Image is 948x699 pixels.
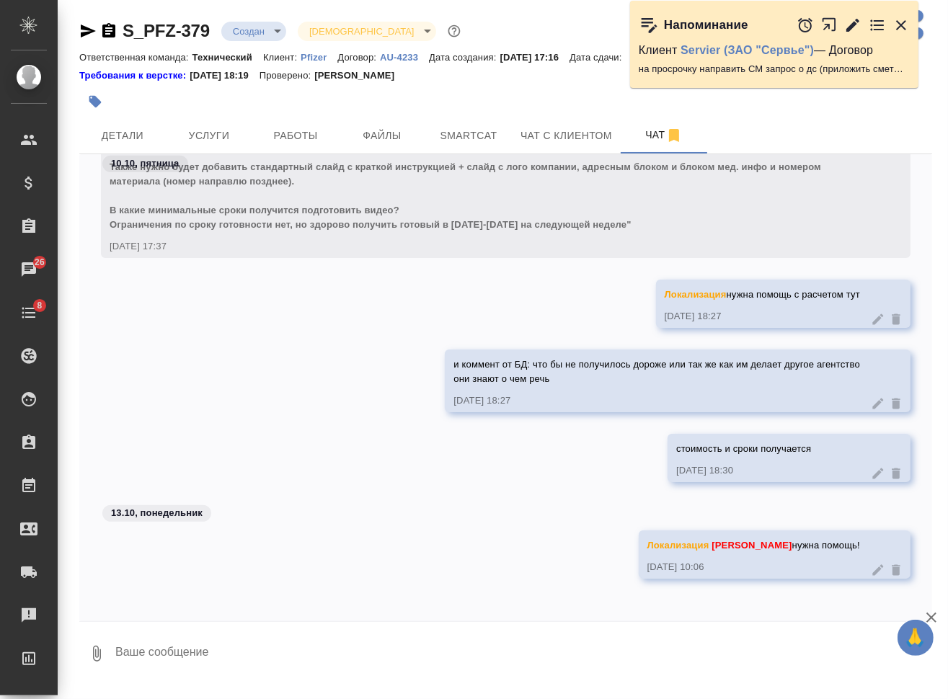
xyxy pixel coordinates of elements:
a: Требования к верстке: [79,68,190,83]
p: Проверено: [260,68,315,83]
button: [DEMOGRAPHIC_DATA] [305,25,418,37]
div: [DATE] 17:37 [110,239,860,254]
button: Добавить тэг [79,86,111,117]
div: [DATE] 18:27 [453,393,860,408]
a: AU-4233 [380,50,429,63]
div: [DATE] 18:30 [676,463,860,478]
span: Smartcat [434,127,503,145]
p: [PERSON_NAME] [314,68,405,83]
a: 8 [4,295,54,331]
div: [DATE] 18:27 [665,309,860,324]
span: Чат [629,126,699,144]
button: Скопировать ссылку [100,22,118,40]
a: Servier (ЗАО "Сервье") [681,44,814,56]
span: нужна помощь с расчетом тут [665,289,860,300]
div: [DATE] 10:06 [647,560,860,574]
span: Чат с клиентом [520,127,612,145]
button: Закрыть [892,17,910,34]
span: 🙏 [903,623,928,653]
p: Дата создания: [429,52,500,63]
p: Напоминание [664,18,748,32]
p: Дата сдачи: [570,52,625,63]
button: Доп статусы указывают на важность/срочность заказа [445,22,464,40]
div: Создан [298,22,435,41]
p: Клиент — Договор [639,43,910,58]
span: Локализация [665,289,727,300]
button: Редактировать [844,17,861,34]
button: Отложить [797,17,814,34]
div: Создан [221,22,286,41]
p: Технический [192,52,263,63]
span: Работы [261,127,330,145]
p: на просрочку направить СМ запрос о дс (приложить сметы в вордах) [639,62,910,76]
p: [DATE] 17:16 [500,52,570,63]
span: Услуги [174,127,244,145]
span: и коммент от БД: что бы не получилось дороже или так же как им делает другое агентство они знают ... [453,359,860,384]
p: Договор: [337,52,380,63]
span: Файлы [347,127,417,145]
button: Открыть в новой вкладке [821,9,838,40]
p: 13.10, понедельник [111,506,203,520]
a: Pfizer [301,50,337,63]
p: AU-4233 [380,52,429,63]
button: Перейти в todo [869,17,886,34]
span: [PERSON_NAME] [712,540,792,551]
p: Pfizer [301,52,337,63]
button: 🙏 [898,620,934,656]
a: S_PFZ-379 [123,21,210,40]
p: Ответственная команда: [79,52,192,63]
span: 26 [26,255,53,270]
button: Создан [229,25,269,37]
p: Клиент: [263,52,301,63]
span: Локализация [647,540,709,551]
button: Скопировать ссылку для ЯМессенджера [79,22,97,40]
p: 10.10, пятница [111,156,180,171]
span: стоимость и сроки получается [676,443,811,454]
span: Детали [88,127,157,145]
span: нужна помощь! [647,540,860,551]
span: 8 [28,298,50,313]
p: [DATE] 18:19 [190,68,260,83]
a: 26 [4,251,54,288]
